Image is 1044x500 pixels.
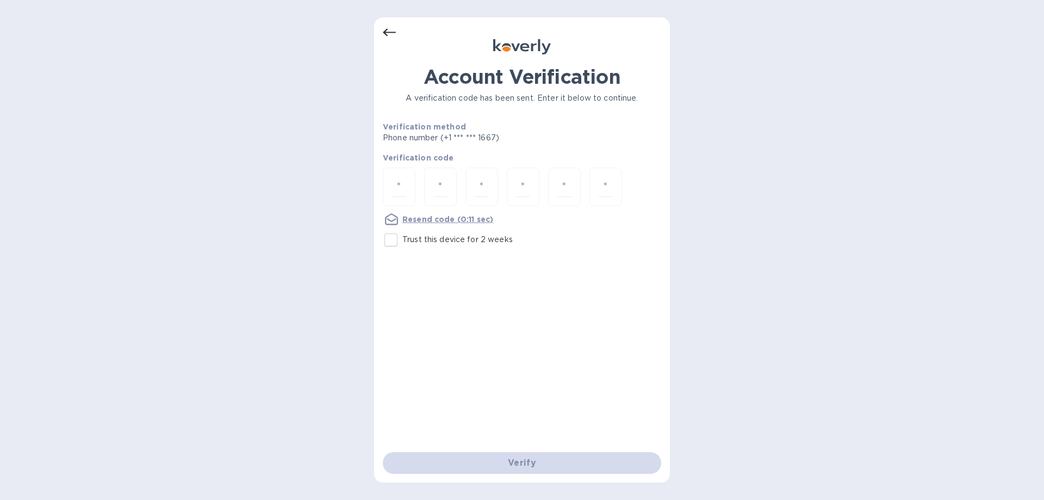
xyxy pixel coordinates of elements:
[383,152,661,163] p: Verification code
[402,215,493,224] u: Resend code (0:11 sec)
[402,234,513,245] p: Trust this device for 2 weeks
[383,132,582,144] p: Phone number (+1 *** *** 1667)
[383,92,661,104] p: A verification code has been sent. Enter it below to continue.
[383,65,661,88] h1: Account Verification
[383,122,466,131] b: Verification method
